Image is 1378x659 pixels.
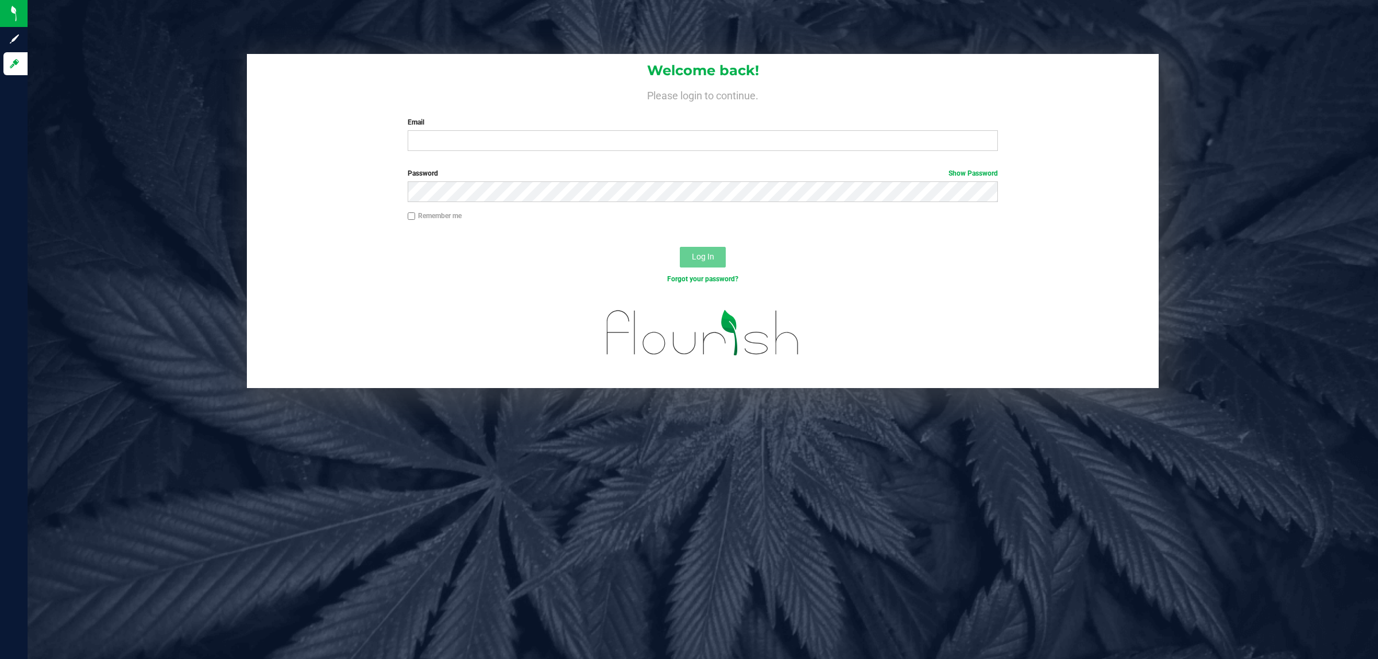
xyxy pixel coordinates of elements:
button: Log In [680,247,726,268]
label: Email [408,117,998,127]
input: Remember me [408,212,416,220]
a: Show Password [949,169,998,177]
a: Forgot your password? [667,275,738,283]
inline-svg: Log in [9,58,20,69]
inline-svg: Sign up [9,33,20,45]
img: flourish_logo.svg [589,296,817,370]
h4: Please login to continue. [247,87,1159,101]
span: Password [408,169,438,177]
label: Remember me [408,211,462,221]
span: Log In [692,252,714,261]
h1: Welcome back! [247,63,1159,78]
